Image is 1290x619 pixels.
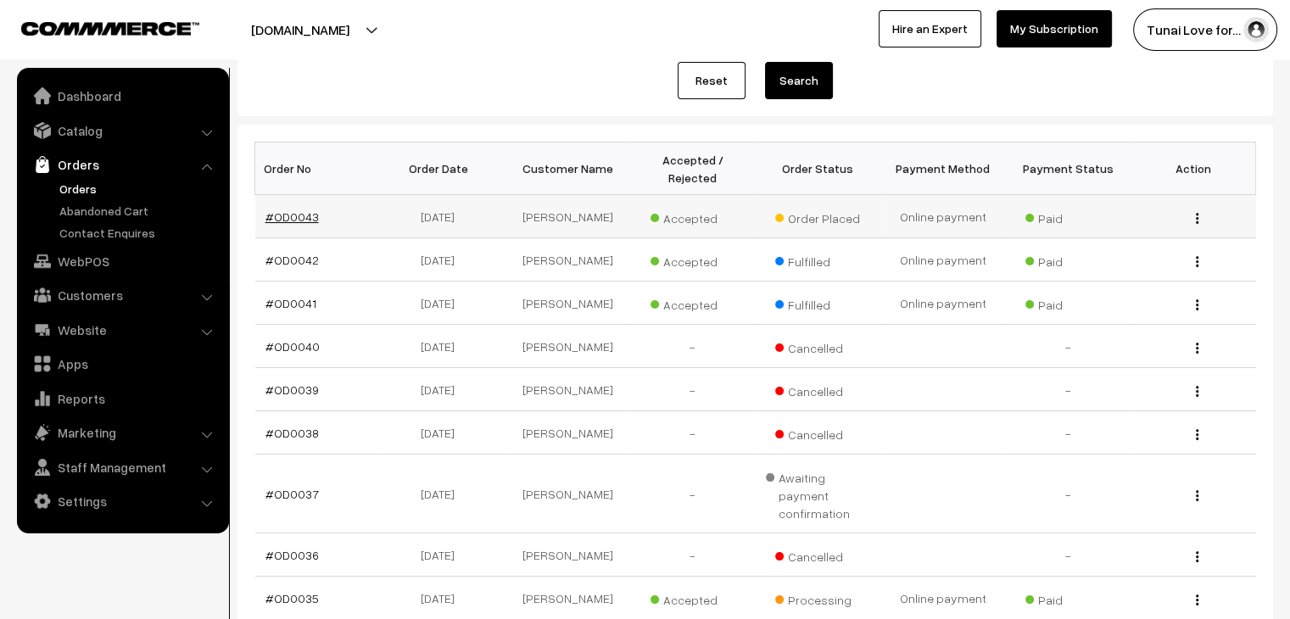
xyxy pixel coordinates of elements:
td: [PERSON_NAME] [505,454,631,533]
td: [DATE] [380,282,505,325]
a: #OD0038 [265,426,319,440]
th: Accepted / Rejected [630,142,756,195]
td: [PERSON_NAME] [505,282,631,325]
td: [DATE] [380,195,505,238]
a: My Subscription [997,10,1112,47]
img: COMMMERCE [21,22,199,35]
td: [PERSON_NAME] [505,325,631,368]
td: - [630,454,756,533]
span: Processing [775,587,860,609]
span: Accepted [651,248,735,270]
td: - [630,368,756,411]
a: Orders [21,149,223,180]
td: - [1006,454,1131,533]
img: Menu [1196,213,1198,224]
td: - [1006,411,1131,454]
td: [PERSON_NAME] [505,238,631,282]
td: Online payment [880,282,1006,325]
td: [DATE] [380,411,505,454]
th: Order Status [756,142,881,195]
a: Website [21,315,223,345]
a: #OD0043 [265,209,319,224]
a: #OD0042 [265,253,319,267]
th: Payment Status [1006,142,1131,195]
a: Staff Management [21,452,223,482]
td: [PERSON_NAME] [505,533,631,577]
span: Paid [1025,292,1110,314]
a: Catalog [21,115,223,146]
span: Cancelled [775,335,860,357]
span: Fulfilled [775,292,860,314]
td: [DATE] [380,368,505,411]
td: [DATE] [380,533,505,577]
a: Marketing [21,417,223,448]
button: Search [765,62,833,99]
th: Action [1131,142,1256,195]
span: Order Placed [775,205,860,227]
a: WebPOS [21,246,223,276]
img: Menu [1196,490,1198,501]
td: [DATE] [380,325,505,368]
td: - [630,411,756,454]
a: #OD0039 [265,382,319,397]
span: Accepted [651,587,735,609]
img: Menu [1196,299,1198,310]
a: Hire an Expert [879,10,981,47]
th: Order Date [380,142,505,195]
td: - [630,325,756,368]
a: #OD0035 [265,591,319,605]
td: [DATE] [380,454,505,533]
span: Accepted [651,205,735,227]
td: Online payment [880,195,1006,238]
a: #OD0040 [265,339,320,354]
span: Fulfilled [775,248,860,270]
span: Paid [1025,205,1110,227]
img: Menu [1196,551,1198,562]
th: Customer Name [505,142,631,195]
td: [DATE] [380,238,505,282]
a: Reset [678,62,746,99]
a: #OD0041 [265,296,316,310]
span: Awaiting payment confirmation [766,465,871,522]
button: Tunai Love for… [1133,8,1277,51]
td: Online payment [880,238,1006,282]
a: Contact Enquires [55,224,223,242]
button: [DOMAIN_NAME] [192,8,409,51]
a: Abandoned Cart [55,202,223,220]
a: Orders [55,180,223,198]
span: Cancelled [775,544,860,566]
td: [PERSON_NAME] [505,195,631,238]
a: COMMMERCE [21,17,170,37]
td: - [1006,325,1131,368]
td: - [630,533,756,577]
span: Paid [1025,587,1110,609]
td: [PERSON_NAME] [505,368,631,411]
a: Reports [21,383,223,414]
td: [PERSON_NAME] [505,411,631,454]
span: Accepted [651,292,735,314]
td: - [1006,368,1131,411]
a: #OD0037 [265,487,319,501]
img: Menu [1196,256,1198,267]
a: Settings [21,486,223,516]
th: Order No [255,142,381,195]
img: Menu [1196,386,1198,397]
a: Apps [21,349,223,379]
th: Payment Method [880,142,1006,195]
span: Cancelled [775,421,860,443]
a: #OD0036 [265,548,319,562]
img: Menu [1196,429,1198,440]
img: Menu [1196,594,1198,605]
img: Menu [1196,343,1198,354]
span: Cancelled [775,378,860,400]
a: Dashboard [21,81,223,111]
td: - [1006,533,1131,577]
img: user [1243,17,1269,42]
a: Customers [21,280,223,310]
span: Paid [1025,248,1110,270]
